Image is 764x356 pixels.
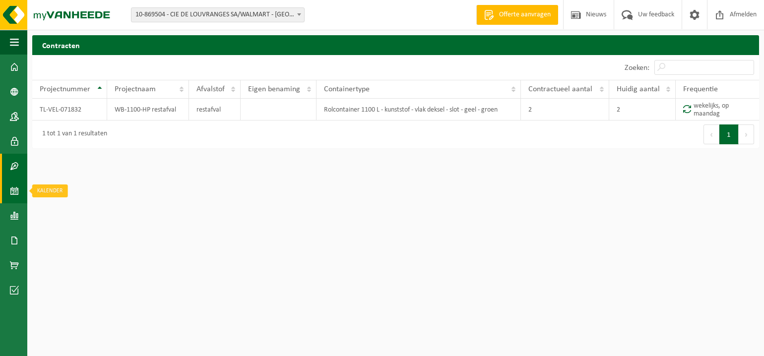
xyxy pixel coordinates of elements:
span: 10-869504 - CIE DE LOUVRANGES SA/WALMART - AALST [131,8,304,22]
span: Offerte aanvragen [497,10,553,20]
td: WB-1100-HP restafval [107,99,189,120]
td: wekelijks, op maandag [676,99,759,120]
span: Projectnummer [40,85,90,93]
button: Next [739,124,754,144]
span: Eigen benaming [248,85,300,93]
span: Afvalstof [196,85,225,93]
h2: Contracten [32,35,759,55]
span: Projectnaam [115,85,156,93]
a: Offerte aanvragen [476,5,558,25]
span: Contractueel aantal [528,85,592,93]
span: Frequentie [683,85,718,93]
td: TL-VEL-071832 [32,99,107,120]
span: Containertype [324,85,370,93]
button: Previous [703,124,719,144]
td: restafval [189,99,241,120]
div: 1 tot 1 van 1 resultaten [37,125,107,143]
span: Huidig aantal [617,85,660,93]
button: 1 [719,124,739,144]
label: Zoeken: [625,64,649,72]
span: 10-869504 - CIE DE LOUVRANGES SA/WALMART - AALST [131,7,305,22]
td: 2 [521,99,609,120]
td: 2 [609,99,676,120]
td: Rolcontainer 1100 L - kunststof - vlak deksel - slot - geel - groen [317,99,521,120]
